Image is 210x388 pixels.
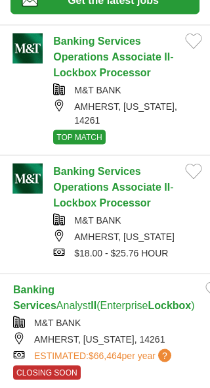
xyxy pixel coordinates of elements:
[185,34,202,49] button: Add to favorite jobs
[13,300,56,311] strong: Services
[53,247,202,260] div: $18.00 - $25.76 HOUR
[100,67,151,78] strong: Processor
[53,67,96,78] strong: Lockbox
[53,36,94,47] strong: Banking
[34,318,81,328] a: M&T BANK
[53,166,173,208] a: Banking Services Operations Associate II-Lockbox Processor
[112,182,161,193] strong: Associate
[53,51,108,62] strong: Operations
[13,333,207,347] div: AMHERST, [US_STATE], 14261
[13,366,81,380] span: CLOSING SOON
[53,182,108,193] strong: Operations
[74,85,121,95] a: M&T BANK
[112,51,161,62] strong: Associate
[53,166,94,177] strong: Banking
[53,230,202,244] div: AMHERST, [US_STATE]
[53,36,173,78] a: Banking Services Operations Associate II-Lockbox Processor
[53,197,96,208] strong: Lockbox
[8,164,48,194] img: M&T Bank logo
[185,164,202,180] button: Add to favorite jobs
[98,36,141,47] strong: Services
[74,215,121,226] a: M&T BANK
[158,349,171,362] span: ?
[98,166,141,177] strong: Services
[13,284,54,295] strong: Banking
[13,284,195,311] a: Banking ServicesAnalystII(EnterpriseLockbox)
[164,182,170,193] strong: II
[53,100,202,128] div: AMHERST, [US_STATE], 14261
[34,349,174,363] a: ESTIMATED:$66,464per year?
[91,300,96,311] strong: II
[53,130,105,145] span: TOP MATCH
[100,197,151,208] strong: Processor
[8,34,48,64] img: M&T Bank logo
[148,300,191,311] strong: Lockbox
[164,51,170,62] strong: II
[89,351,122,361] span: $66,464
